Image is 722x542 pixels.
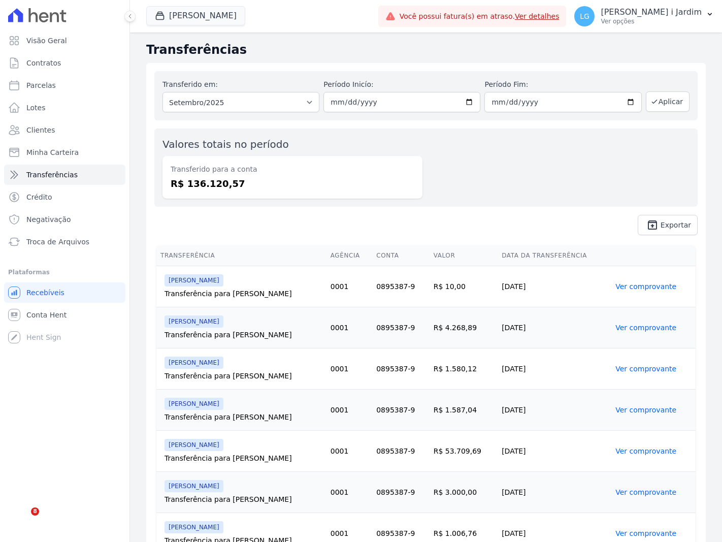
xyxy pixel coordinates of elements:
[615,488,676,496] a: Ver comprovante
[430,348,498,390] td: R$ 1.580,12
[498,472,611,513] td: [DATE]
[326,348,372,390] td: 0001
[26,80,56,90] span: Parcelas
[146,41,706,59] h2: Transferências
[26,170,78,180] span: Transferências
[580,13,589,20] span: LG
[430,245,498,266] th: Valor
[4,53,125,73] a: Contratos
[372,266,430,307] td: 0895387-9
[162,80,218,88] label: Transferido em:
[498,245,611,266] th: Data da Transferência
[661,222,691,228] span: Exportar
[165,357,223,369] span: [PERSON_NAME]
[430,390,498,431] td: R$ 1.587,04
[615,282,676,291] a: Ver comprovante
[430,472,498,513] td: R$ 3.000,00
[156,245,326,266] th: Transferência
[10,507,35,532] iframe: Intercom live chat
[4,30,125,51] a: Visão Geral
[498,307,611,348] td: [DATE]
[615,447,676,455] a: Ver comprovante
[165,412,322,422] div: Transferência para [PERSON_NAME]
[498,266,611,307] td: [DATE]
[326,431,372,472] td: 0001
[26,58,61,68] span: Contratos
[646,91,690,112] button: Aplicar
[26,103,46,113] span: Lotes
[372,472,430,513] td: 0895387-9
[4,165,125,185] a: Transferências
[165,330,322,340] div: Transferência para [PERSON_NAME]
[601,7,702,17] p: [PERSON_NAME] i Jardim
[26,147,79,157] span: Minha Carteira
[615,324,676,332] a: Ver comprovante
[165,494,322,504] div: Transferência para [PERSON_NAME]
[165,480,223,492] span: [PERSON_NAME]
[26,237,89,247] span: Troca de Arquivos
[26,125,55,135] span: Clientes
[615,365,676,373] a: Ver comprovante
[323,79,480,90] label: Período Inicío:
[566,2,722,30] button: LG [PERSON_NAME] i Jardim Ver opções
[31,507,39,516] span: 8
[171,177,414,190] dd: R$ 136.120,57
[498,431,611,472] td: [DATE]
[8,266,121,278] div: Plataformas
[171,164,414,175] dt: Transferido para a conta
[372,245,430,266] th: Conta
[484,79,641,90] label: Período Fim:
[372,307,430,348] td: 0895387-9
[26,214,71,225] span: Negativação
[372,390,430,431] td: 0895387-9
[165,274,223,286] span: [PERSON_NAME]
[165,521,223,533] span: [PERSON_NAME]
[165,398,223,410] span: [PERSON_NAME]
[601,17,702,25] p: Ver opções
[4,98,125,118] a: Lotes
[4,305,125,325] a: Conta Hent
[326,390,372,431] td: 0001
[4,120,125,140] a: Clientes
[400,11,560,22] span: Você possui fatura(s) em atraso.
[430,431,498,472] td: R$ 53.709,69
[26,192,52,202] span: Crédito
[26,288,64,298] span: Recebíveis
[4,75,125,95] a: Parcelas
[165,439,223,451] span: [PERSON_NAME]
[4,232,125,252] a: Troca de Arquivos
[326,266,372,307] td: 0001
[165,371,322,381] div: Transferência para [PERSON_NAME]
[165,453,322,463] div: Transferência para [PERSON_NAME]
[4,187,125,207] a: Crédito
[4,282,125,303] a: Recebíveis
[372,348,430,390] td: 0895387-9
[498,348,611,390] td: [DATE]
[430,266,498,307] td: R$ 10,00
[4,142,125,163] a: Minha Carteira
[615,529,676,537] a: Ver comprovante
[498,390,611,431] td: [DATE]
[372,431,430,472] td: 0895387-9
[146,6,245,25] button: [PERSON_NAME]
[638,215,698,235] a: unarchive Exportar
[26,310,67,320] span: Conta Hent
[615,406,676,414] a: Ver comprovante
[4,209,125,230] a: Negativação
[515,12,560,20] a: Ver detalhes
[326,245,372,266] th: Agência
[165,315,223,328] span: [PERSON_NAME]
[165,289,322,299] div: Transferência para [PERSON_NAME]
[430,307,498,348] td: R$ 4.268,89
[326,307,372,348] td: 0001
[162,138,289,150] label: Valores totais no período
[326,472,372,513] td: 0001
[26,36,67,46] span: Visão Geral
[646,219,659,231] i: unarchive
